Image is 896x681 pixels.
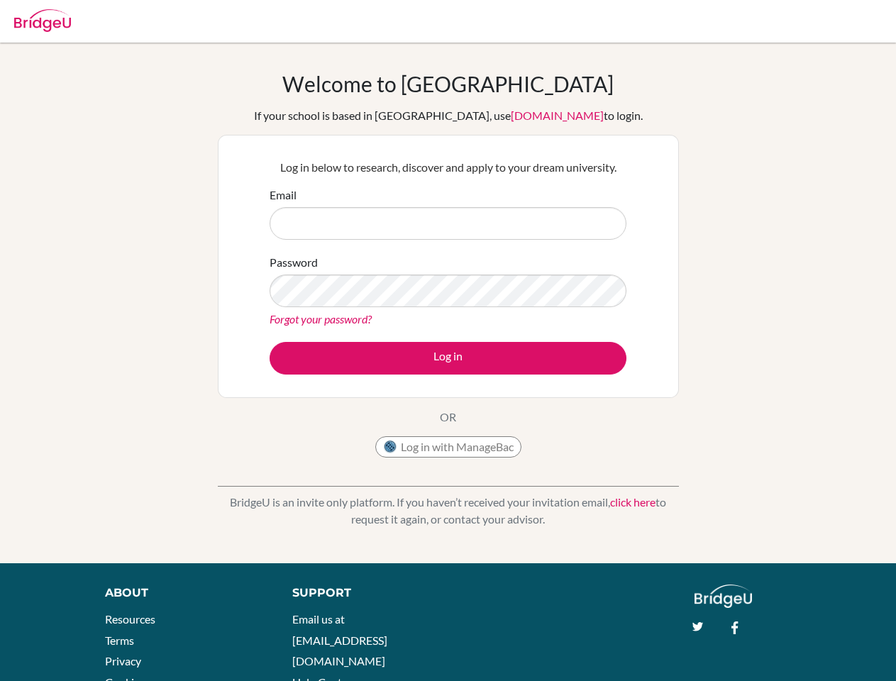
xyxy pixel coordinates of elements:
[511,109,604,122] a: [DOMAIN_NAME]
[270,342,626,375] button: Log in
[695,585,752,608] img: logo_white@2x-f4f0deed5e89b7ecb1c2cc34c3e3d731f90f0f143d5ea2071677605dd97b5244.png
[270,312,372,326] a: Forgot your password?
[292,612,387,668] a: Email us at [EMAIL_ADDRESS][DOMAIN_NAME]
[440,409,456,426] p: OR
[270,187,297,204] label: Email
[14,9,71,32] img: Bridge-U
[610,495,656,509] a: click here
[375,436,521,458] button: Log in with ManageBac
[270,254,318,271] label: Password
[105,612,155,626] a: Resources
[218,494,679,528] p: BridgeU is an invite only platform. If you haven’t received your invitation email, to request it ...
[254,107,643,124] div: If your school is based in [GEOGRAPHIC_DATA], use to login.
[105,633,134,647] a: Terms
[105,585,260,602] div: About
[292,585,434,602] div: Support
[270,159,626,176] p: Log in below to research, discover and apply to your dream university.
[282,71,614,96] h1: Welcome to [GEOGRAPHIC_DATA]
[105,654,141,668] a: Privacy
